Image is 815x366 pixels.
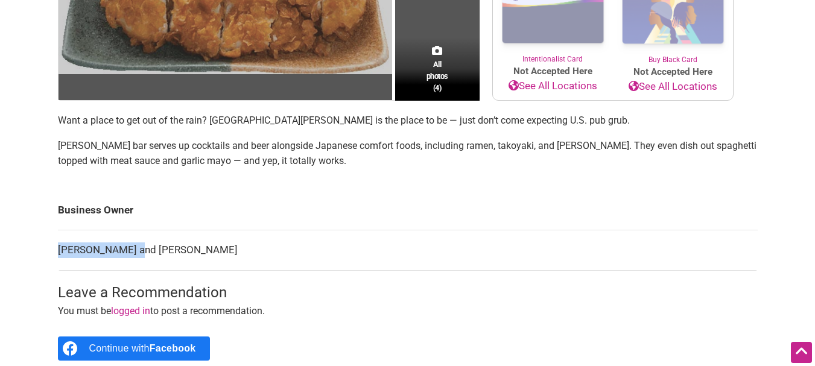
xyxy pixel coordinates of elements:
div: Continue with [89,336,196,361]
a: Continue with <b>Facebook</b> [58,336,211,361]
td: Business Owner [58,191,758,230]
p: You must be to post a recommendation. [58,303,758,319]
span: All photos (4) [427,58,448,93]
div: Scroll Back to Top [791,342,812,363]
b: Facebook [150,343,196,353]
p: Want a place to get out of the rain? [GEOGRAPHIC_DATA][PERSON_NAME] is the place to be — just don... [58,113,758,128]
a: logged in [111,305,150,317]
span: Not Accepted Here [613,65,733,79]
a: See All Locations [493,78,613,94]
span: Not Accepted Here [493,65,613,78]
td: [PERSON_NAME] and [PERSON_NAME] [58,230,758,271]
a: See All Locations [613,79,733,95]
p: [PERSON_NAME] bar serves up cocktails and beer alongside Japanese comfort foods, including ramen,... [58,138,758,169]
h3: Leave a Recommendation [58,283,758,303]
